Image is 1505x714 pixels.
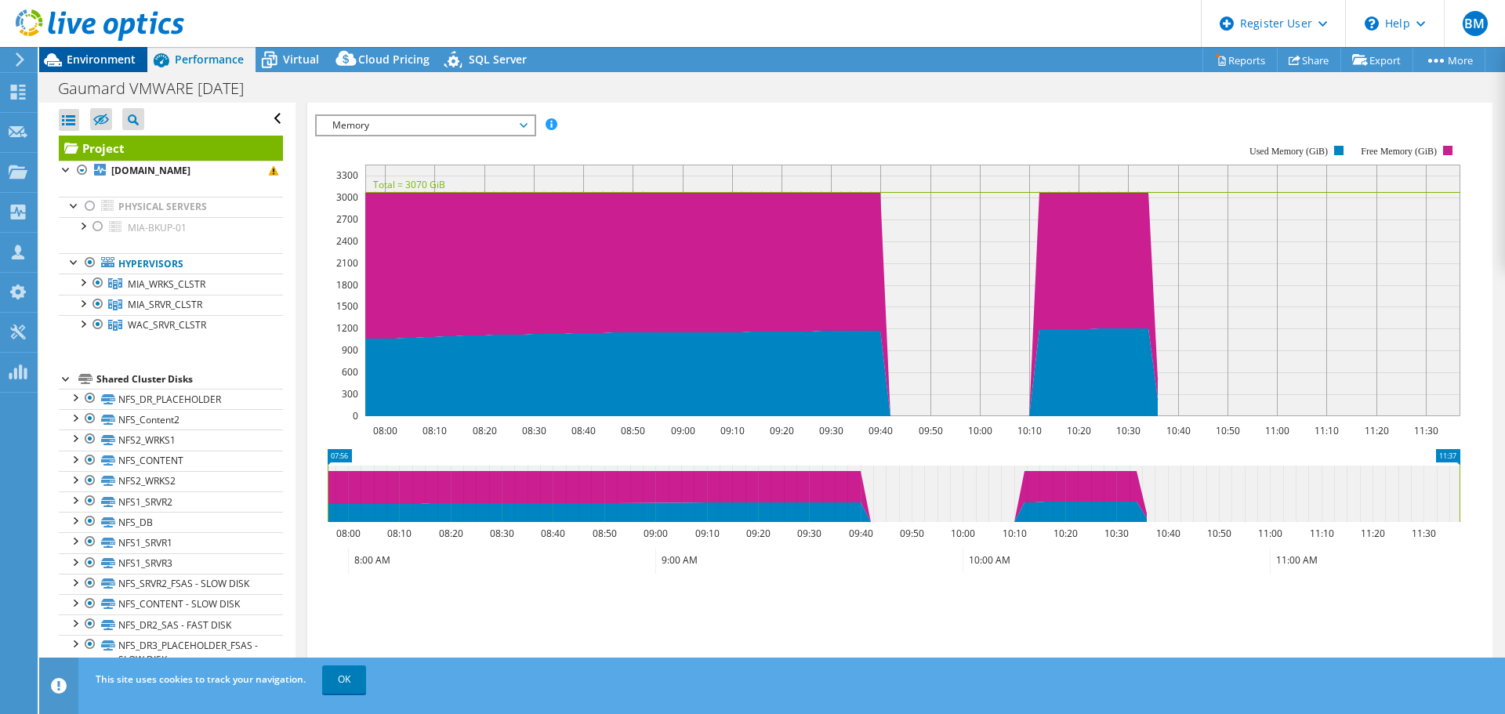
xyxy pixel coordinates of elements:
text: 3300 [336,169,358,182]
a: NFS2_WRKS1 [59,429,283,450]
text: Total = 3070 GiB [373,178,445,191]
text: 08:10 [387,527,412,540]
span: MIA-BKUP-01 [128,221,187,234]
a: MIA-BKUP-01 [59,217,283,237]
span: Environment [67,52,136,67]
a: [DOMAIN_NAME] [59,161,283,181]
text: 10:10 [1017,424,1042,437]
span: This site uses cookies to track your navigation. [96,672,306,686]
text: 10:50 [1216,424,1240,437]
text: 2100 [336,256,358,270]
text: 11:10 [1315,424,1339,437]
h1: Gaumard VMWARE [DATE] [51,80,268,97]
text: 10:30 [1104,527,1129,540]
text: 11:20 [1361,527,1385,540]
span: WAC_SRVR_CLSTR [128,318,206,332]
a: NFS1_SRVR3 [59,553,283,574]
text: 10:20 [1067,424,1091,437]
text: 08:30 [490,527,514,540]
text: 11:20 [1365,424,1389,437]
text: Used Memory (GiB) [1249,146,1328,157]
text: 08:00 [373,424,397,437]
h2: Advanced Graph Controls [315,650,502,681]
text: 08:50 [621,424,645,437]
a: NFS1_SRVR1 [59,532,283,553]
text: 1200 [336,321,358,335]
a: MIA_WRKS_CLSTR [59,274,283,294]
text: 1800 [336,278,358,292]
a: Export [1340,48,1413,72]
text: 09:40 [849,527,873,540]
text: 11:10 [1310,527,1334,540]
text: 10:00 [968,424,992,437]
text: 08:40 [571,424,596,437]
a: Hypervisors [59,253,283,274]
a: Reports [1202,48,1278,72]
text: 09:00 [644,527,668,540]
a: MIA_SRVR_CLSTR [59,295,283,315]
a: Physical Servers [59,197,283,217]
text: 09:10 [720,424,745,437]
text: 09:20 [746,527,771,540]
span: MIA_SRVR_CLSTR [128,298,202,311]
a: NFS_DR2_SAS - FAST DISK [59,614,283,635]
text: 08:50 [593,527,617,540]
text: 09:00 [671,424,695,437]
text: 2400 [336,234,358,248]
a: NFS_SRVR2_FSAS - SLOW DISK [59,574,283,594]
text: 09:50 [900,527,924,540]
div: Shared Cluster Disks [96,370,283,389]
text: 08:30 [522,424,546,437]
a: NFS_DR_PLACEHOLDER [59,389,283,409]
text: 09:20 [770,424,794,437]
text: 10:10 [1003,527,1027,540]
a: WAC_SRVR_CLSTR [59,315,283,335]
text: 09:30 [797,527,821,540]
span: MIA_WRKS_CLSTR [128,277,205,291]
text: 10:40 [1156,527,1180,540]
text: 10:20 [1053,527,1078,540]
a: OK [322,665,366,694]
text: 09:40 [869,424,893,437]
text: 11:00 [1258,527,1282,540]
a: NFS_DB [59,512,283,532]
span: SQL Server [469,52,527,67]
text: 10:40 [1166,424,1191,437]
b: [DOMAIN_NAME] [111,164,190,177]
text: 08:20 [473,424,497,437]
svg: \n [1365,16,1379,31]
a: NFS1_SRVR2 [59,491,283,512]
a: Project [59,136,283,161]
text: Free Memory (GiB) [1362,146,1438,157]
text: 10:30 [1116,424,1141,437]
span: BM [1463,11,1488,36]
text: 600 [342,365,358,379]
text: 0 [353,409,358,422]
span: Memory [325,116,526,135]
text: 08:10 [422,424,447,437]
text: 09:10 [695,527,720,540]
a: Share [1277,48,1341,72]
text: 2700 [336,212,358,226]
a: NFS_CONTENT [59,451,283,471]
a: NFS_Content2 [59,409,283,429]
text: 900 [342,343,358,357]
text: 10:00 [951,527,975,540]
text: 08:20 [439,527,463,540]
span: Performance [175,52,244,67]
text: 1500 [336,299,358,313]
text: 09:50 [919,424,943,437]
text: 08:00 [336,527,361,540]
span: Cloud Pricing [358,52,430,67]
a: NFS2_WRKS2 [59,471,283,491]
a: NFS_CONTENT - SLOW DISK [59,594,283,614]
text: 09:30 [819,424,843,437]
text: 08:40 [541,527,565,540]
text: 300 [342,387,358,400]
text: 10:50 [1207,527,1231,540]
text: 11:30 [1414,424,1438,437]
a: More [1413,48,1485,72]
text: 11:00 [1265,424,1289,437]
span: Virtual [283,52,319,67]
a: NFS_DR3_PLACEHOLDER_FSAS - SLOW DISK [59,635,283,669]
